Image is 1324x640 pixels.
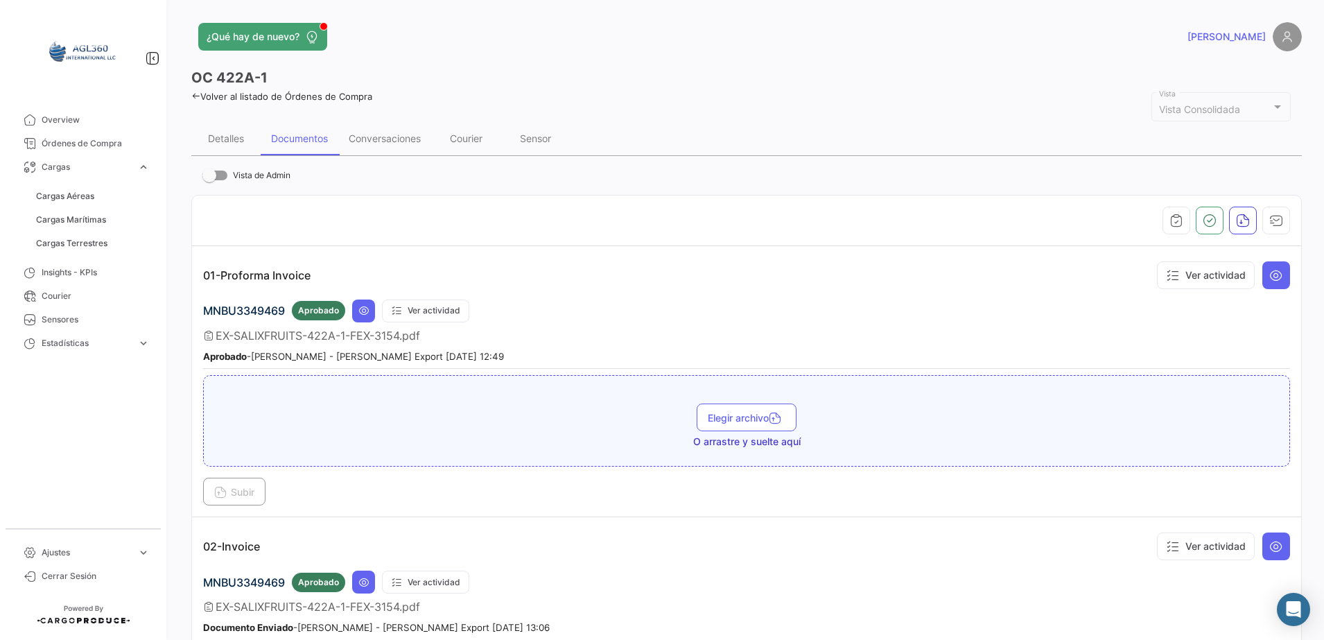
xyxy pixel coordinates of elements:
button: Subir [203,478,265,505]
img: 64a6efb6-309f-488a-b1f1-3442125ebd42.png [49,17,118,86]
span: Cargas Marítimas [36,214,106,226]
span: [PERSON_NAME] [1187,30,1266,44]
h3: OC 422A-1 [191,68,268,87]
mat-select-trigger: Vista Consolidada [1159,103,1240,115]
span: Cargas Terrestres [36,237,107,250]
p: 01-Proforma Invoice [203,268,311,282]
a: Órdenes de Compra [11,132,155,155]
span: Aprobado [298,576,339,589]
small: - [PERSON_NAME] - [PERSON_NAME] Export [DATE] 12:49 [203,351,504,362]
button: Elegir archivo [697,404,796,431]
a: Cargas Marítimas [31,209,155,230]
span: Órdenes de Compra [42,137,150,150]
span: Cerrar Sesión [42,570,150,582]
div: Sensor [520,132,551,144]
span: Insights - KPIs [42,266,150,279]
span: EX-SALIXFRUITS-422A-1-FEX-3154.pdf [216,329,420,343]
span: Ajustes [42,546,132,559]
div: Conversaciones [349,132,421,144]
span: MNBU3349469 [203,576,285,589]
span: Sensores [42,313,150,326]
a: Cargas Terrestres [31,233,155,254]
small: - [PERSON_NAME] - [PERSON_NAME] Export [DATE] 13:06 [203,622,550,633]
span: Estadísticas [42,337,132,349]
span: expand_more [137,546,150,559]
span: Aprobado [298,304,339,317]
span: Cargas Aéreas [36,190,94,202]
div: Courier [450,132,482,144]
div: Abrir Intercom Messenger [1277,593,1310,626]
b: Aprobado [203,351,247,362]
button: Ver actividad [1157,261,1255,289]
div: Documentos [271,132,328,144]
button: Ver actividad [1157,533,1255,560]
div: Detalles [208,132,244,144]
span: expand_more [137,161,150,173]
span: EX-SALIXFRUITS-422A-1-FEX-3154.pdf [216,600,420,614]
span: Vista de Admin [233,167,290,184]
span: Cargas [42,161,132,173]
a: Overview [11,108,155,132]
span: MNBU3349469 [203,304,285,318]
span: Overview [42,114,150,126]
button: Ver actividad [382,571,469,594]
a: Courier [11,284,155,308]
button: ¿Qué hay de nuevo? [198,23,327,51]
span: Courier [42,290,150,302]
span: Elegir archivo [708,412,785,424]
img: placeholder-user.png [1273,22,1302,51]
button: Ver actividad [382,300,469,322]
b: Documento Enviado [203,622,293,633]
a: Insights - KPIs [11,261,155,284]
span: O arrastre y suelte aquí [693,435,801,449]
a: Sensores [11,308,155,331]
a: Volver al listado de Órdenes de Compra [191,91,372,102]
span: Subir [214,486,254,498]
span: expand_more [137,337,150,349]
span: ¿Qué hay de nuevo? [207,30,299,44]
p: 02-Invoice [203,539,260,553]
a: Cargas Aéreas [31,186,155,207]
